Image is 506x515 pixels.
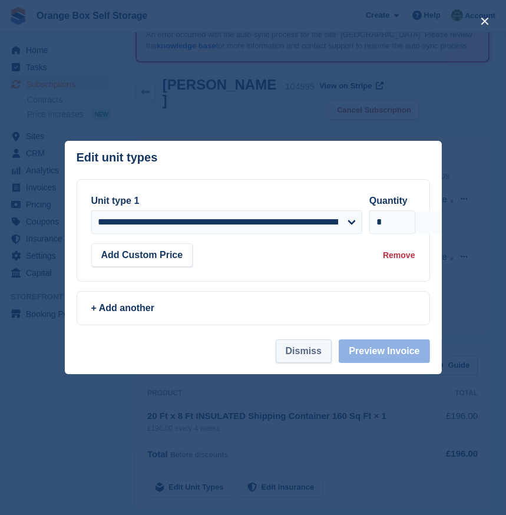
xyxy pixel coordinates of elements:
label: Unit type 1 [91,196,140,206]
div: + Add another [91,301,415,315]
label: Quantity [369,196,408,206]
p: Edit unit types [77,151,158,164]
button: Dismiss [276,339,332,363]
button: Add Custom Price [91,243,193,267]
button: Preview Invoice [339,339,429,363]
button: close [475,12,494,31]
div: Remove [383,249,415,262]
a: + Add another [77,291,430,325]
